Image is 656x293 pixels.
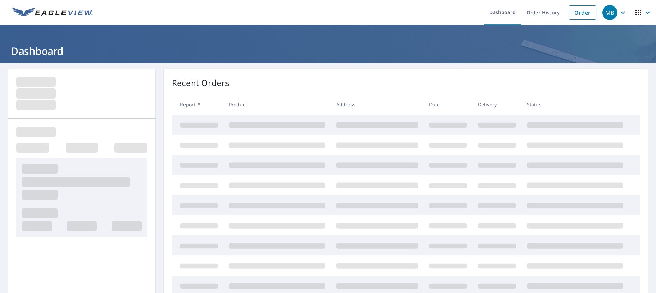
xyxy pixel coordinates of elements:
th: Status [521,94,629,115]
h1: Dashboard [8,44,648,58]
a: Order [569,5,596,20]
th: Date [424,94,473,115]
th: Address [331,94,424,115]
div: MB [602,5,617,20]
img: EV Logo [12,8,93,18]
p: Recent Orders [172,77,229,89]
th: Product [223,94,331,115]
th: Report # [172,94,223,115]
th: Delivery [473,94,521,115]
